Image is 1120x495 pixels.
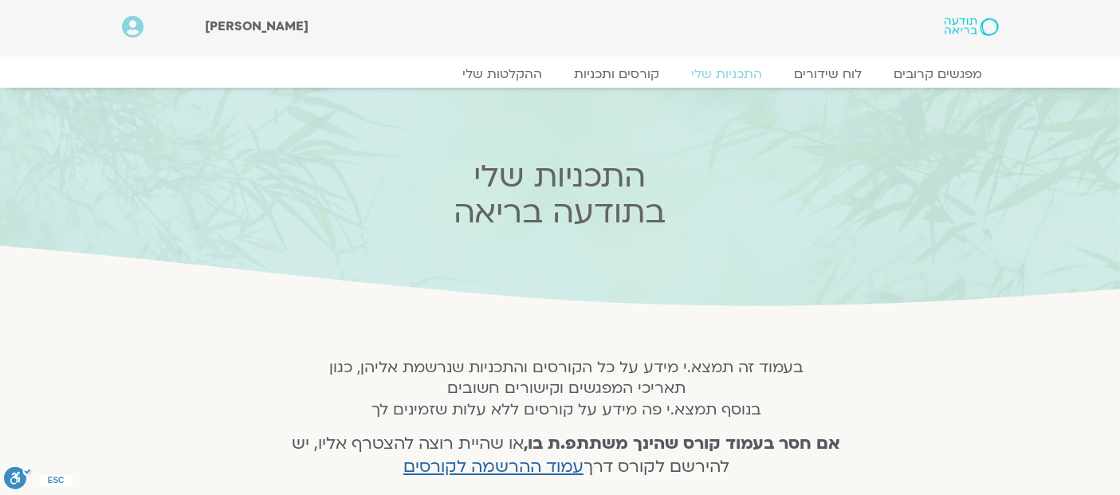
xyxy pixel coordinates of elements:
a: עמוד ההרשמה לקורסים [403,455,584,478]
h2: התכניות שלי בתודעה בריאה [247,159,872,230]
a: לוח שידורים [779,66,878,82]
a: מפגשים קרובים [878,66,999,82]
a: קורסים ותכניות [559,66,676,82]
nav: Menu [122,66,999,82]
a: ההקלטות שלי [447,66,559,82]
span: [PERSON_NAME] [205,18,308,35]
h5: בעמוד זה תמצא.י מידע על כל הקורסים והתכניות שנרשמת אליהן, כגון תאריכי המפגשים וקישורים חשובים בנו... [271,357,862,420]
strong: אם חסר בעמוד קורס שהינך משתתפ.ת בו, [525,432,841,455]
a: התכניות שלי [676,66,779,82]
h4: או שהיית רוצה להצטרף אליו, יש להירשם לקורס דרך [271,433,862,479]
